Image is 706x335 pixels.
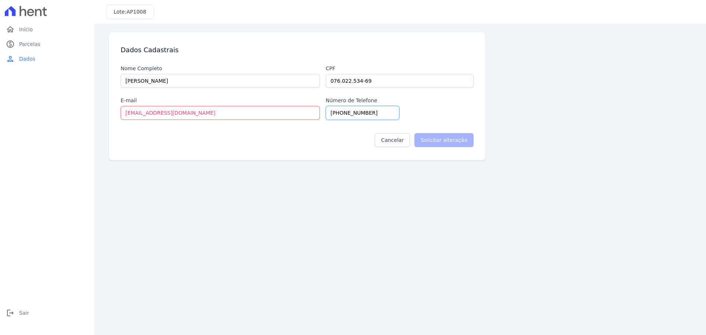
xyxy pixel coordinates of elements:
[326,65,474,72] label: Cpf
[6,309,15,317] i: logout
[6,54,15,63] i: person
[121,97,320,104] label: E-mail
[3,22,91,37] a: homeInício
[375,133,410,147] a: Cancelar
[114,8,146,16] h3: Lote:
[414,133,474,147] input: Solicitar alteração
[3,37,91,51] a: paidParcelas
[19,26,33,33] span: Início
[19,309,29,317] span: Sair
[326,97,377,104] label: Número de Telefone
[6,25,15,34] i: home
[126,9,146,15] span: AP1008
[6,40,15,49] i: paid
[121,65,320,72] label: Nome Completo
[19,40,40,48] span: Parcelas
[3,51,91,66] a: personDados
[3,306,91,320] a: logoutSair
[121,46,179,54] h3: Dados Cadastrais
[19,55,35,63] span: Dados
